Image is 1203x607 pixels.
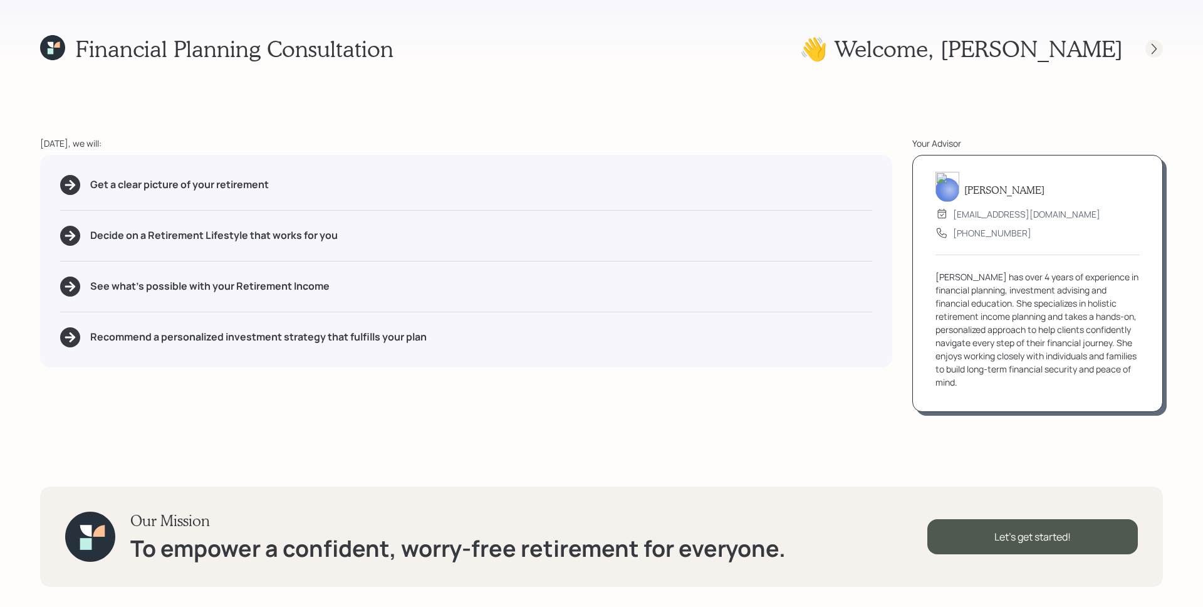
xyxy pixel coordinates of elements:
[912,137,1163,150] div: Your Advisor
[935,172,959,202] img: aleksandra-headshot.png
[90,230,338,241] h5: Decide on a Retirement Lifestyle that works for you
[90,331,427,343] h5: Recommend a personalized investment strategy that fulfills your plan
[130,512,786,530] h3: Our Mission
[935,270,1140,389] div: [PERSON_NAME] has over 4 years of experience in financial planning, investment advising and finan...
[799,35,1123,62] h1: 👋 Welcome , [PERSON_NAME]
[964,184,1044,196] h5: [PERSON_NAME]
[927,519,1138,554] div: Let's get started!
[90,280,330,292] h5: See what's possible with your Retirement Income
[90,179,269,191] h5: Get a clear picture of your retirement
[40,137,892,150] div: [DATE], we will:
[75,35,393,62] h1: Financial Planning Consultation
[953,226,1031,240] div: [PHONE_NUMBER]
[953,208,1100,221] div: [EMAIL_ADDRESS][DOMAIN_NAME]
[130,535,786,562] h1: To empower a confident, worry-free retirement for everyone.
